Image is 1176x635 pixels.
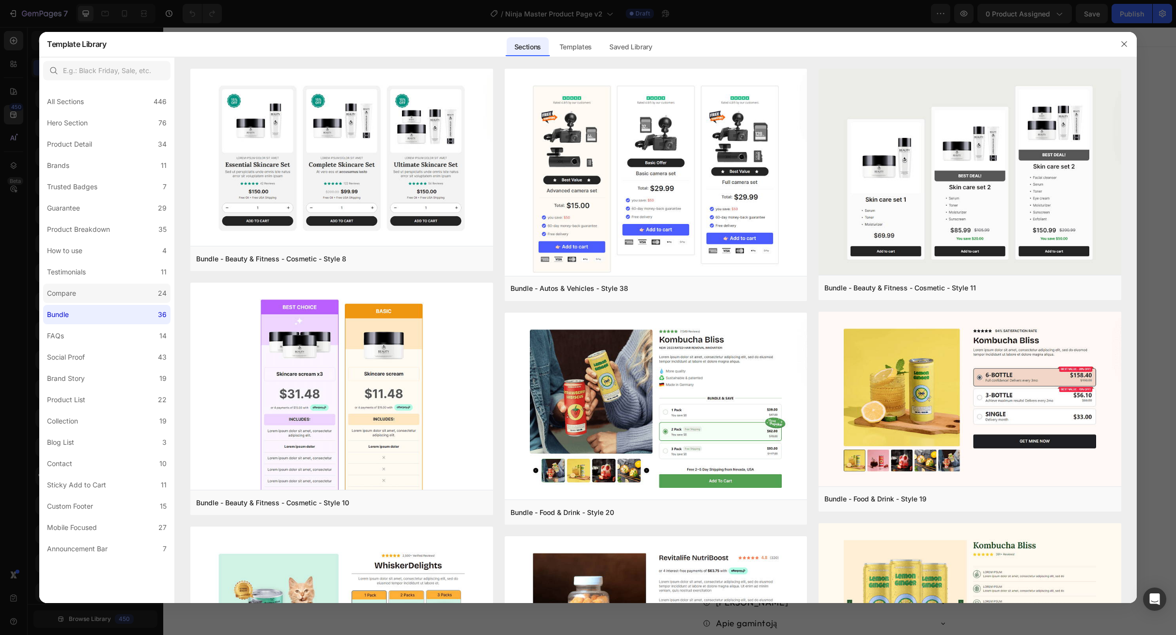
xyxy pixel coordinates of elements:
div: 43 [158,351,167,363]
img: bd10.png [190,283,493,570]
div: Product Detail [47,138,92,150]
strong: 2 [569,300,574,309]
div: Guarantee [47,202,80,214]
img: gempages_578755367756891017-c07c87db-fc57-49f5-8a80-d71a56fa6d91.png [666,412,724,429]
img: Alt Image [718,440,741,464]
p: Techninė informacija [553,548,638,560]
div: Sticky Add to Cart [47,479,106,491]
div: Mobile Focused [47,522,97,533]
div: 4 [162,245,167,257]
p: Nemokamas pristatymas užsakymams virš 50€ [534,465,653,488]
p: Publish the page to see the content. [619,349,727,359]
p: Kiekis [534,328,789,340]
p: Greitas ir smagus, puikiai tinka vakarėliams. [550,173,731,185]
input: quantity [561,342,583,363]
input: E.g.: Black Friday, Sale, etc. [43,61,170,80]
p: [PERSON_NAME] [553,569,625,581]
div: Compare [47,287,76,299]
div: 19 [159,415,167,427]
p: Kaip žaisti [553,528,595,540]
img: bd19.png [819,312,1121,488]
div: Blog List [47,437,74,448]
div: FAQs [47,330,64,342]
img: bd38.png [505,69,807,289]
h3: –20% [542,282,582,298]
div: 76 [158,117,167,129]
p: Puiki dovana draugams ir šeimai. [550,216,684,228]
img: bd11.png [819,69,1121,277]
div: 7 [163,181,167,193]
div: Open Intercom Messenger [1143,588,1166,611]
div: Bundle [47,309,69,320]
div: 14 [159,330,167,342]
div: How to use [47,245,82,257]
p: Aprašymas [553,507,598,519]
button: increment [583,342,610,363]
div: 15 [160,500,167,512]
div: Product Breakdown [47,224,110,235]
h2: SPECIALUS PASIŪLYMAS! [542,268,719,282]
img: bd8.png [190,69,493,248]
h2: Template Library [47,31,107,57]
div: 34 [158,138,167,150]
div: 7 [163,543,167,555]
div: 29 [158,202,167,214]
div: Saved Library [602,37,660,57]
div: 36 [158,309,167,320]
div: Brands [47,160,69,171]
div: 24 [158,287,167,299]
div: Brand Story [47,373,85,384]
div: Bundle - Food & Drink - Style 19 [824,493,927,505]
div: 10 [159,458,167,469]
div: Bundle - Beauty & Fitness - Cosmetic - Style 10 [196,497,349,509]
div: Hero Section [47,117,88,129]
div: 27 [158,522,167,533]
div: All Sections [47,96,84,107]
div: 35 [158,224,167,235]
div: Contact [47,458,72,469]
div: 22 [158,394,167,406]
div: Product List [47,394,85,406]
div: Announcement Bar [47,543,108,555]
div: Custom Footer [47,500,93,512]
div: 11 [161,479,167,491]
p: NUOLAIDA [586,284,650,296]
img: bd20.png [505,313,807,502]
div: Social Proof [47,351,85,363]
div: Collection [47,415,78,427]
div: Sections [507,37,549,57]
h1: „Ninja Master“ – greitos reakcijos stalo žaidimas linksmam vakarėliui [533,43,790,131]
div: 19 [159,373,167,384]
button: decrement [534,342,561,363]
div: Bundle - Beauty & Fitness - Cosmetic - Style 8 [196,253,346,265]
div: Bundle - Beauty & Fitness - Cosmetic - Style 11 [824,282,976,294]
div: 11 [161,266,167,278]
img: Alt Image [582,440,605,464]
div: 446 [154,96,167,107]
p: Japoniškas dizainas, aukšta kokybė. [550,239,696,251]
div: Trusted Badges [47,181,97,193]
div: Į KREPŠELĮ [619,385,667,397]
p: Saugus apsipirkimas [688,465,771,477]
p: Apie gamintoją [553,590,614,602]
div: Bundle - Food & Drink - Style 20 [511,507,614,518]
p: perkant ir daugiau prekių! [542,299,718,310]
div: Testimonials [47,266,86,278]
p: Žaibiška reakcija ir miklumas! [550,151,671,163]
div: 3 [162,437,167,448]
div: 11 [161,160,167,171]
div: Bundle - Autos & Vehicles - Style 38 [511,283,628,294]
div: Templates [552,37,600,57]
p: Kompaktiška dėžutė – patogu pasiimti į kelionę. [550,195,742,207]
button: Į KREPŠELĮ [533,378,767,404]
